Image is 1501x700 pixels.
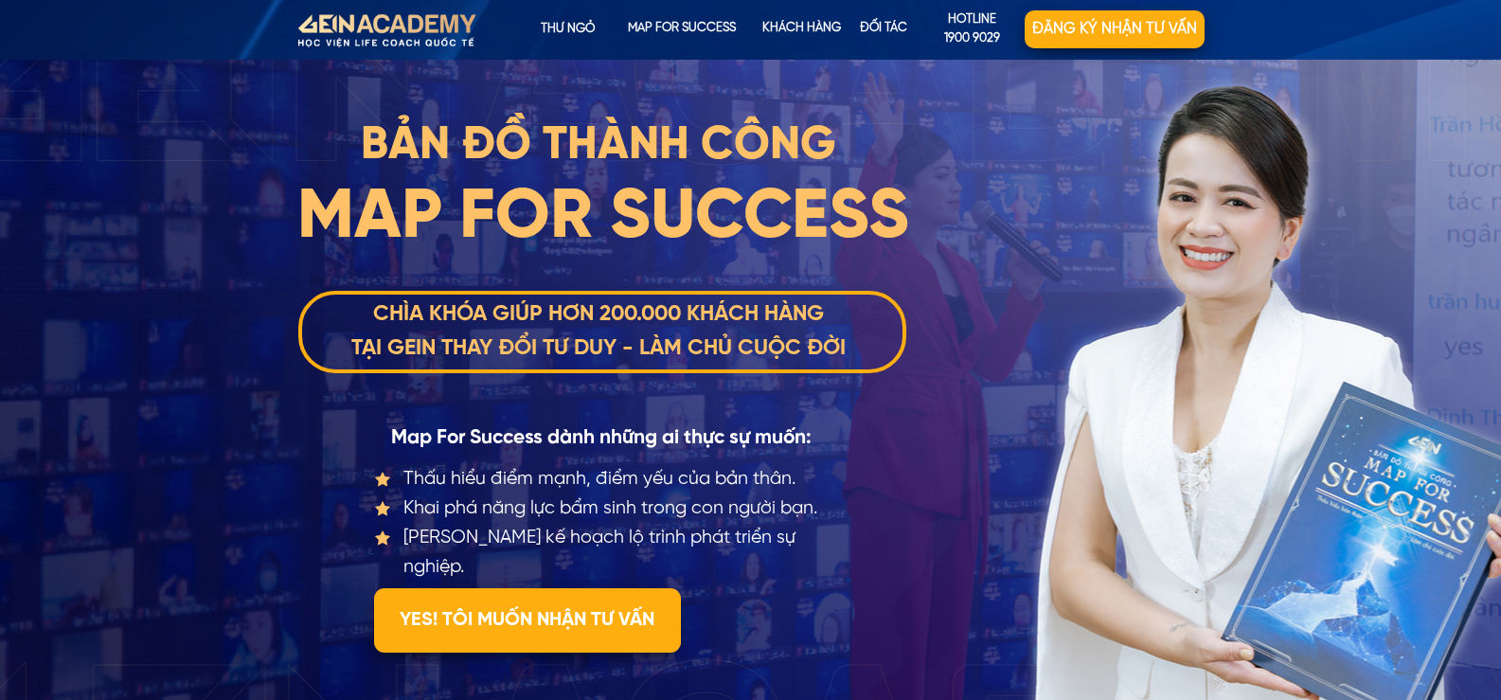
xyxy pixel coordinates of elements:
[374,494,841,523] li: Khai phá năng lực bẩm sinh trong con người bạn.
[374,464,841,494] li: Thấu hiểu điểm mạnh, điểm yếu của bản thân.
[920,10,1026,48] a: hotline1900 9029
[509,10,625,48] p: Thư ngỏ
[374,588,681,653] p: YES! TÔI MUỐN NHẬN TƯ VẤN
[374,523,841,583] li: [PERSON_NAME] kế hoạch lộ trình phát triển sự nghiệp.
[841,10,927,48] p: Đối tác
[354,422,848,455] h3: Map For Success dành những ai thực sự muốn:
[291,297,906,368] h3: CHÌA KHÓA GIÚP HƠN 200.000 KHÁCH HÀNG TẠI GEIN THAY ĐỔI TƯ DUY - LÀM CHỦ CUỘC ĐỜI
[1025,10,1205,48] p: Đăng ký nhận tư vấn
[756,10,849,48] p: KHÁCH HÀNG
[626,10,738,48] p: map for success
[297,182,909,254] span: MAP FOR SUCCESS
[920,10,1026,50] p: hotline 1900 9029
[361,122,836,170] span: BẢN ĐỒ THÀNH CÔNG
